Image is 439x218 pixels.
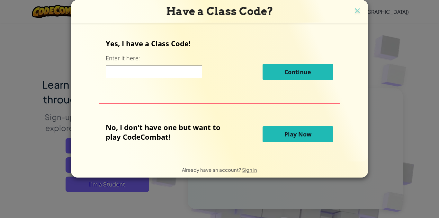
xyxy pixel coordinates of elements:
button: Play Now [263,126,333,142]
img: close icon [353,6,362,16]
span: Play Now [284,130,311,138]
p: No, I don't have one but want to play CodeCombat! [106,122,230,142]
span: Have a Class Code? [166,5,273,18]
a: Sign in [242,167,257,173]
button: Continue [263,64,333,80]
label: Enter it here: [106,54,140,62]
span: Already have an account? [182,167,242,173]
p: Yes, I have a Class Code! [106,39,333,48]
span: Continue [284,68,311,76]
